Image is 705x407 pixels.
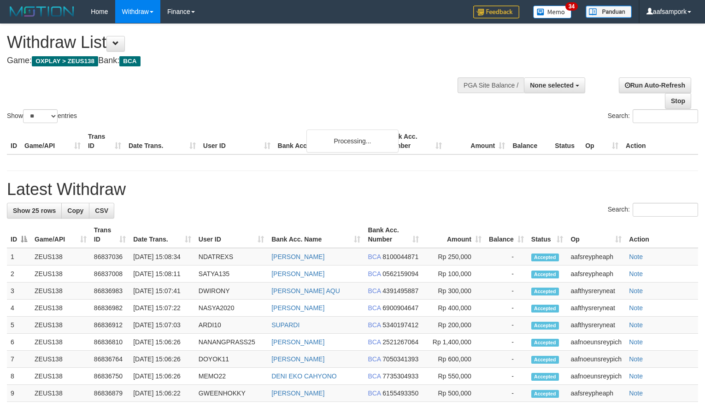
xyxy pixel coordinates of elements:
[195,317,268,334] td: ARDI10
[531,356,559,364] span: Accepted
[7,317,31,334] td: 5
[586,6,632,18] img: panduan.png
[531,288,559,295] span: Accepted
[665,93,691,109] a: Stop
[423,368,485,385] td: Rp 550,000
[533,6,572,18] img: Button%20Memo.svg
[129,300,195,317] td: [DATE] 15:07:22
[629,389,643,397] a: Note
[531,373,559,381] span: Accepted
[567,222,625,248] th: Op: activate to sort column ascending
[368,253,381,260] span: BCA
[368,321,381,329] span: BCA
[7,222,31,248] th: ID: activate to sort column descending
[268,222,364,248] th: Bank Acc. Name: activate to sort column ascending
[368,372,381,380] span: BCA
[368,287,381,295] span: BCA
[129,283,195,300] td: [DATE] 15:07:41
[7,351,31,368] td: 7
[90,222,129,248] th: Trans ID: activate to sort column ascending
[7,283,31,300] td: 3
[7,33,461,52] h1: Withdraw List
[23,109,58,123] select: Showentries
[31,351,90,368] td: ZEUS138
[629,372,643,380] a: Note
[567,334,625,351] td: aafnoeunsreypich
[382,321,418,329] span: Copy 5340197412 to clipboard
[90,385,129,402] td: 86836879
[21,128,84,154] th: Game/API
[368,355,381,363] span: BCA
[485,385,528,402] td: -
[565,2,578,11] span: 34
[485,248,528,265] td: -
[485,265,528,283] td: -
[567,385,625,402] td: aafsreypheaph
[368,338,381,346] span: BCA
[90,334,129,351] td: 86836810
[524,77,585,93] button: None selected
[90,300,129,317] td: 86836982
[125,128,200,154] th: Date Trans.
[306,130,399,153] div: Processing...
[382,270,418,277] span: Copy 0562159094 to clipboard
[423,351,485,368] td: Rp 600,000
[274,128,383,154] th: Bank Acc. Name
[423,265,485,283] td: Rp 100,000
[382,372,418,380] span: Copy 7735304933 to clipboard
[31,248,90,265] td: ZEUS138
[423,222,485,248] th: Amount: activate to sort column ascending
[7,265,31,283] td: 2
[271,270,324,277] a: [PERSON_NAME]
[271,253,324,260] a: [PERSON_NAME]
[382,355,418,363] span: Copy 7050341393 to clipboard
[625,222,698,248] th: Action
[129,248,195,265] td: [DATE] 15:08:34
[195,248,268,265] td: NDATREXS
[129,222,195,248] th: Date Trans.: activate to sort column ascending
[473,6,519,18] img: Feedback.jpg
[271,355,324,363] a: [PERSON_NAME]
[364,222,422,248] th: Bank Acc. Number: activate to sort column ascending
[368,389,381,397] span: BCA
[567,283,625,300] td: aafthysreryneat
[423,300,485,317] td: Rp 400,000
[531,322,559,330] span: Accepted
[629,321,643,329] a: Note
[195,265,268,283] td: SATYA135
[61,203,89,218] a: Copy
[7,385,31,402] td: 9
[90,265,129,283] td: 86837008
[129,334,195,351] td: [DATE] 15:06:26
[90,248,129,265] td: 86837036
[608,109,698,123] label: Search:
[271,338,324,346] a: [PERSON_NAME]
[271,389,324,397] a: [PERSON_NAME]
[195,368,268,385] td: MEMO22
[129,265,195,283] td: [DATE] 15:08:11
[633,109,698,123] input: Search:
[31,283,90,300] td: ZEUS138
[195,385,268,402] td: GWEENHOKKY
[531,271,559,278] span: Accepted
[485,300,528,317] td: -
[7,248,31,265] td: 1
[633,203,698,217] input: Search:
[7,334,31,351] td: 6
[423,385,485,402] td: Rp 500,000
[368,304,381,312] span: BCA
[382,128,446,154] th: Bank Acc. Number
[567,265,625,283] td: aafsreypheaph
[119,56,140,66] span: BCA
[509,128,551,154] th: Balance
[485,317,528,334] td: -
[195,222,268,248] th: User ID: activate to sort column ascending
[90,317,129,334] td: 86836912
[90,351,129,368] td: 86836764
[531,339,559,347] span: Accepted
[629,253,643,260] a: Note
[567,300,625,317] td: aafthysreryneat
[423,334,485,351] td: Rp 1,400,000
[7,128,21,154] th: ID
[31,222,90,248] th: Game/API: activate to sort column ascending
